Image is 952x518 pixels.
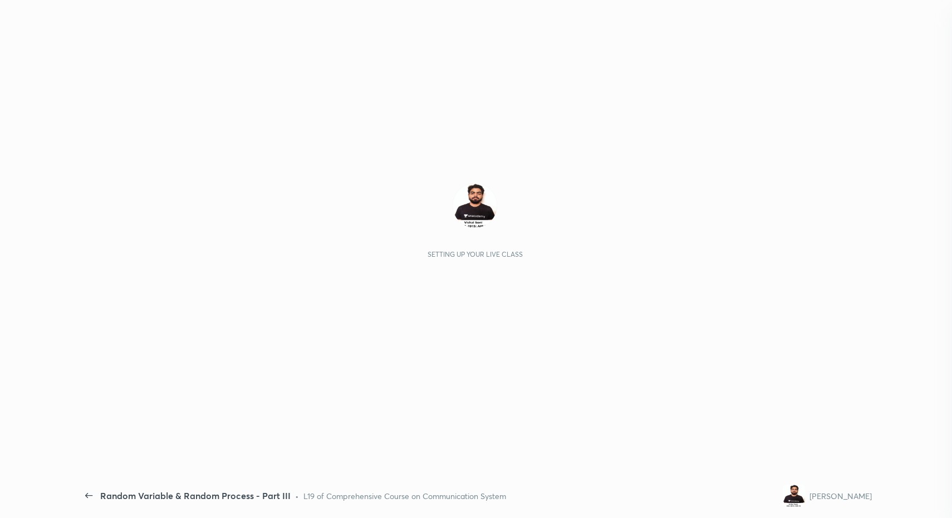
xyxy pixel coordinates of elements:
div: • [295,490,299,502]
div: [PERSON_NAME] [809,490,872,502]
div: L19 of Comprehensive Course on Communication System [303,490,506,502]
img: 9f75945ccd294adda724fbb141bf5cb8.jpg [783,485,805,507]
div: Setting up your live class [428,250,523,258]
div: Random Variable & Random Process - Part III [100,489,291,502]
img: 9f75945ccd294adda724fbb141bf5cb8.jpg [453,183,497,228]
